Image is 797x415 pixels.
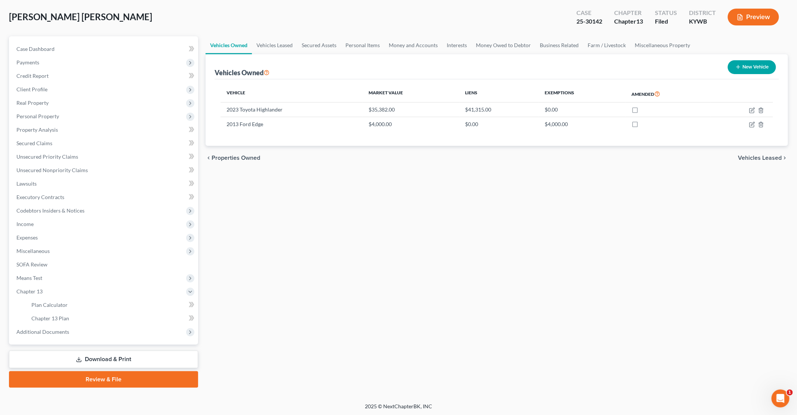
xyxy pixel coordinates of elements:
[459,85,539,103] th: Liens
[16,113,59,119] span: Personal Property
[614,9,643,17] div: Chapter
[459,117,539,131] td: $0.00
[539,103,626,117] td: $0.00
[655,9,677,17] div: Status
[215,68,270,77] div: Vehicles Owned
[16,234,38,241] span: Expenses
[16,73,49,79] span: Credit Report
[10,164,198,177] a: Unsecured Nonpriority Claims
[31,302,68,308] span: Plan Calculator
[689,17,716,26] div: KYWB
[10,69,198,83] a: Credit Report
[206,155,260,161] button: chevron_left Properties Owned
[212,155,260,161] span: Properties Owned
[363,85,459,103] th: Market Value
[16,221,34,227] span: Income
[10,137,198,150] a: Secured Claims
[535,36,583,54] a: Business Related
[9,351,198,368] a: Download & Print
[583,36,630,54] a: Farm / Livestock
[772,390,790,408] iframe: Intercom live chat
[221,117,363,131] td: 2013 Ford Edge
[363,117,459,131] td: $4,000.00
[576,9,602,17] div: Case
[384,36,442,54] a: Money and Accounts
[471,36,535,54] a: Money Owed to Debtor
[728,9,779,25] button: Preview
[16,248,50,254] span: Miscellaneous
[16,167,88,173] span: Unsecured Nonpriority Claims
[16,100,49,106] span: Real Property
[31,315,69,321] span: Chapter 13 Plan
[221,85,363,103] th: Vehicle
[206,36,252,54] a: Vehicles Owned
[9,11,152,22] span: [PERSON_NAME] [PERSON_NAME]
[10,258,198,271] a: SOFA Review
[16,140,52,146] span: Secured Claims
[728,60,776,74] button: New Vehicle
[738,155,788,161] button: Vehicles Leased chevron_right
[10,190,198,204] a: Executory Contracts
[655,17,677,26] div: Filed
[16,275,42,281] span: Means Test
[16,86,47,92] span: Client Profile
[16,46,55,52] span: Case Dashboard
[576,17,602,26] div: 25-30142
[252,36,297,54] a: Vehicles Leased
[341,36,384,54] a: Personal Items
[363,103,459,117] td: $35,382.00
[636,18,643,25] span: 13
[25,312,198,325] a: Chapter 13 Plan
[630,36,695,54] a: Miscellaneous Property
[10,123,198,137] a: Property Analysis
[539,117,626,131] td: $4,000.00
[16,194,64,200] span: Executory Contracts
[625,85,711,103] th: Amended
[16,153,78,160] span: Unsecured Priority Claims
[787,390,793,396] span: 1
[16,180,37,187] span: Lawsuits
[459,103,539,117] td: $41,315.00
[16,126,58,133] span: Property Analysis
[16,329,69,335] span: Additional Documents
[10,177,198,190] a: Lawsuits
[16,288,43,295] span: Chapter 13
[221,103,363,117] td: 2023 Toyota Highlander
[782,155,788,161] i: chevron_right
[9,371,198,388] a: Review & File
[539,85,626,103] th: Exemptions
[10,42,198,56] a: Case Dashboard
[25,298,198,312] a: Plan Calculator
[16,59,39,65] span: Payments
[689,9,716,17] div: District
[16,261,47,268] span: SOFA Review
[738,155,782,161] span: Vehicles Leased
[16,207,84,214] span: Codebtors Insiders & Notices
[614,17,643,26] div: Chapter
[297,36,341,54] a: Secured Assets
[10,150,198,164] a: Unsecured Priority Claims
[442,36,471,54] a: Interests
[206,155,212,161] i: chevron_left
